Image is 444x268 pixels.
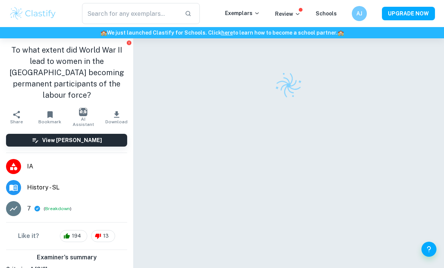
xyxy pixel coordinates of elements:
h6: Examiner's summary [3,253,130,262]
h1: To what extent did World War II lead to women in the [GEOGRAPHIC_DATA] becoming permanent partici... [6,44,127,101]
button: UPGRADE NOW [382,7,435,20]
span: AI Assistant [71,117,96,127]
span: IA [27,162,127,171]
span: 13 [99,232,113,240]
span: Download [105,119,128,124]
span: 🏫 [338,30,344,36]
p: 7 [27,204,31,213]
button: AI Assistant [67,107,100,128]
span: 194 [68,232,85,240]
div: 194 [60,230,87,242]
h6: View [PERSON_NAME] [42,136,102,144]
p: Exemplars [225,9,260,17]
h6: We just launched Clastify for Schools. Click to learn how to become a school partner. [2,29,442,37]
button: AJ [352,6,367,21]
button: Download [100,107,134,128]
input: Search for any exemplars... [82,3,179,24]
button: Breakdown [45,205,70,212]
span: ( ) [44,205,71,212]
img: Clastify logo [271,68,306,103]
button: Help and Feedback [421,242,436,257]
div: 13 [91,230,115,242]
a: Schools [316,11,337,17]
img: Clastify logo [9,6,57,21]
h6: Like it? [18,232,39,241]
a: here [221,30,233,36]
button: Bookmark [33,107,67,128]
img: AI Assistant [79,108,87,116]
p: Review [275,10,301,18]
span: Share [10,119,23,124]
span: History - SL [27,183,127,192]
h6: AJ [355,9,364,18]
span: Bookmark [38,119,61,124]
button: View [PERSON_NAME] [6,134,127,147]
span: 🏫 [100,30,107,36]
button: Report issue [126,40,132,45]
